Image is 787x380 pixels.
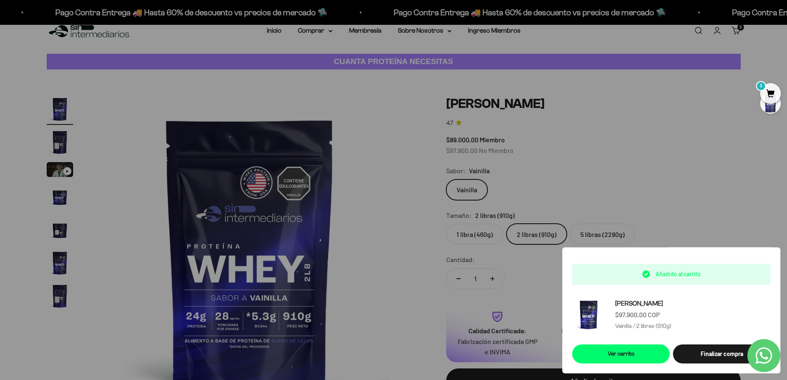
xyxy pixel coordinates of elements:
[47,217,73,243] img: Proteína Whey - Vainilla
[47,283,73,309] img: Proteína Whey - Vainilla
[737,24,744,31] cart-count: 3
[446,119,453,128] span: 4.7
[446,136,478,143] span: $89.000,00
[561,327,625,335] strong: Eficacia Comprobada:
[480,136,505,143] span: Miembro
[49,6,321,19] p: Pago Contra Entrega 🚚 Hasta 60% de descuento vs precios de mercado 🛸
[456,336,539,357] p: Fabricación certificada GMP e INVIMA
[10,13,171,32] p: ¿Qué te daría la seguridad final para añadir este producto a tu carrito?
[47,184,73,210] img: Proteína Whey - Vainilla
[334,57,453,66] strong: CUANTA PROTEÍNA NECESITAS
[661,327,717,335] strong: Precio Inteligente:
[648,336,730,357] p: Ahorra 40% modelo ágil sin intermediarios
[267,27,281,34] a: Inicio
[10,97,171,119] div: La confirmación de la pureza de los ingredientes.
[475,210,515,221] span: 2 libras (910g)
[47,96,73,125] button: Ir al artículo 1
[47,129,73,158] button: Ir al artículo 2
[446,254,475,265] label: Cantidad:
[468,27,521,34] a: Ingreso Miembros
[446,210,472,221] legend: Tamaño:
[47,283,73,312] button: Ir al artículo 7
[446,165,466,176] legend: Sabor:
[10,39,171,62] div: Un aval de expertos o estudios clínicos en la página.
[134,123,171,137] button: Enviar
[398,25,452,36] summary: Sobre Nosotros
[479,146,514,154] span: No Miembro
[447,269,471,289] button: Reducir cantidad
[552,336,635,357] p: Dosis clínicas para resultados máximos
[47,162,73,179] button: Ir al artículo 3
[349,27,381,34] a: Membresía
[135,123,170,137] span: Enviar
[47,250,73,276] img: Proteína Whey - Vainilla
[10,80,171,95] div: Un mensaje de garantía de satisfacción visible.
[47,129,73,155] img: Proteína Whey - Vainilla
[756,81,766,91] mark: 3
[47,250,73,279] button: Ir al artículo 6
[469,165,490,176] span: Vainilla
[387,6,659,19] p: Pago Contra Entrega 🚚 Hasta 60% de descuento vs precios de mercado 🛸
[47,96,73,122] img: Proteína Whey - Vainilla
[298,25,333,36] summary: Comprar
[446,146,478,154] span: $97.900,00
[47,54,741,70] a: CUANTA PROTEÍNA NECESITAS
[446,96,741,112] h1: [PERSON_NAME]
[468,327,526,335] strong: Calidad Certificada:
[732,26,741,35] a: 3
[446,119,741,128] a: 4.74.7 de 5.0 estrellas
[760,90,781,99] a: 3
[10,64,171,78] div: Más detalles sobre la fecha exacta de entrega.
[47,184,73,213] button: Ir al artículo 4
[480,269,504,289] button: Aumentar cantidad
[47,217,73,246] button: Ir al artículo 5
